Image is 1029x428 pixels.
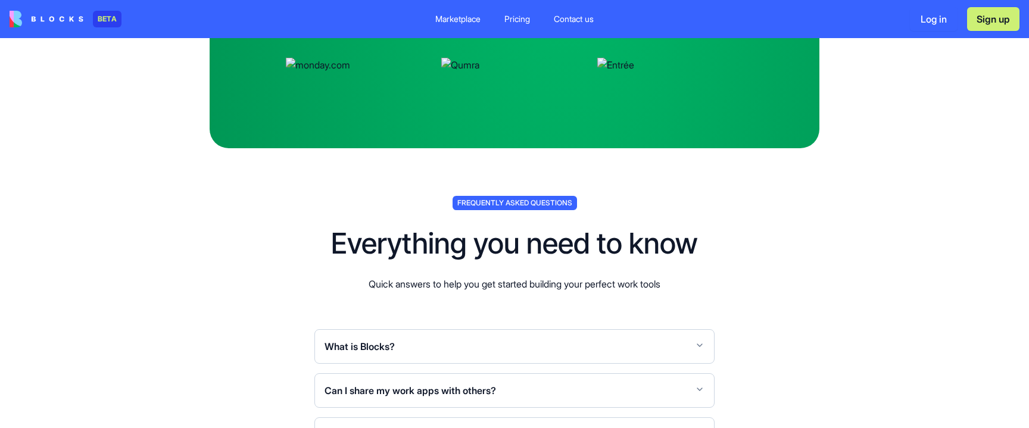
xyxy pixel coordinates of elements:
[286,58,432,72] img: monday.com
[597,58,743,72] img: Entrée
[435,13,481,25] div: Marketplace
[426,8,490,30] a: Marketplace
[325,374,704,407] button: Can I share my work apps with others?
[495,8,540,30] a: Pricing
[331,229,698,258] h1: Everything you need to know
[325,383,496,398] span: Can I share my work apps with others?
[910,7,958,31] button: Log in
[441,58,587,72] img: Qumra
[93,11,121,27] div: BETA
[325,330,704,363] button: What is Blocks?
[369,277,660,291] p: Quick answers to help you get started building your perfect work tools
[554,13,594,25] div: Contact us
[544,8,603,30] a: Contact us
[10,11,121,27] a: BETA
[967,7,1019,31] button: Sign up
[325,339,395,354] span: What is Blocks?
[453,196,577,210] span: FREQUENTLY ASKED QUESTIONS
[504,13,530,25] div: Pricing
[10,11,83,27] img: logo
